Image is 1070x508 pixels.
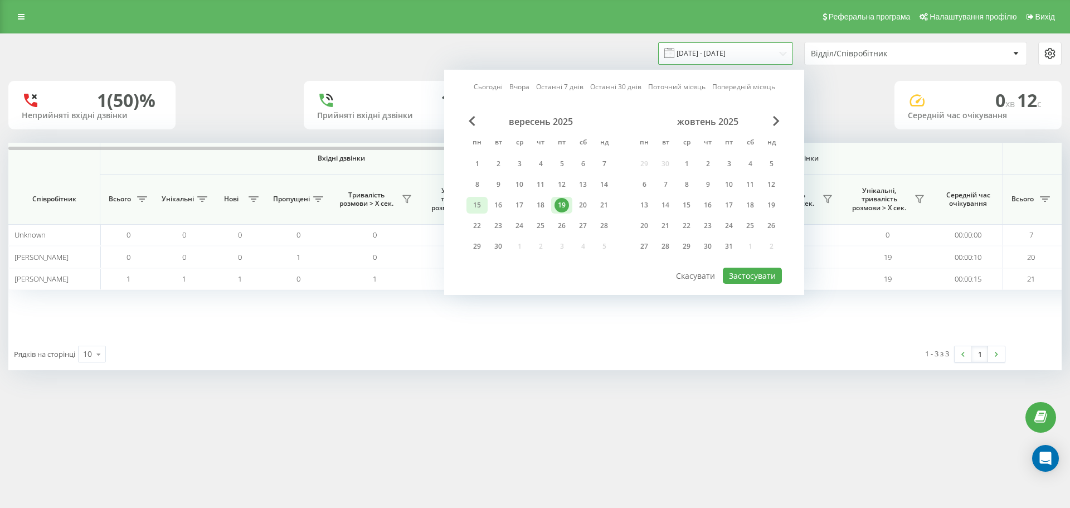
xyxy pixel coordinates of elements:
[743,198,757,212] div: 18
[491,157,505,171] div: 2
[764,219,779,233] div: 26
[995,88,1017,112] span: 0
[533,219,548,233] div: 25
[723,268,782,284] button: Застосувати
[763,135,780,152] abbr: неділя
[1027,252,1035,262] span: 20
[572,217,594,234] div: сб 27 вер 2025 р.
[847,186,911,212] span: Унікальні, тривалість розмови > Х сек.
[594,156,615,172] div: нд 7 вер 2025 р.
[509,197,530,214] div: ср 17 вер 2025 р.
[512,177,527,192] div: 10
[942,191,994,208] span: Середній час очікування
[530,156,551,172] div: чт 4 вер 2025 р.
[655,197,676,214] div: вт 14 жовт 2025 р.
[699,135,716,152] abbr: четвер
[129,154,553,163] span: Вхідні дзвінки
[551,217,572,234] div: пт 26 вер 2025 р.
[743,177,757,192] div: 11
[509,81,529,92] a: Вчора
[127,230,130,240] span: 0
[742,135,758,152] abbr: субота
[597,198,611,212] div: 21
[532,135,549,152] abbr: четвер
[761,176,782,193] div: нд 12 жовт 2025 р.
[740,176,761,193] div: сб 11 жовт 2025 р.
[509,217,530,234] div: ср 24 вер 2025 р.
[238,252,242,262] span: 0
[657,135,674,152] abbr: вівторок
[722,177,736,192] div: 10
[679,177,694,192] div: 8
[576,177,590,192] div: 13
[740,197,761,214] div: сб 18 жовт 2025 р.
[469,135,485,152] abbr: понеділок
[648,81,706,92] a: Поточний місяць
[509,156,530,172] div: ср 3 вер 2025 р.
[634,176,655,193] div: пн 6 жовт 2025 р.
[1032,445,1059,472] div: Open Intercom Messenger
[555,177,569,192] div: 12
[182,252,186,262] span: 0
[764,198,779,212] div: 19
[555,219,569,233] div: 26
[217,195,245,204] span: Нові
[594,197,615,214] div: нд 21 вер 2025 р.
[97,90,155,111] div: 1 (50)%
[594,176,615,193] div: нд 14 вер 2025 р.
[553,135,570,152] abbr: п’ятниця
[555,198,569,212] div: 19
[701,239,715,254] div: 30
[676,197,697,214] div: ср 15 жовт 2025 р.
[773,116,780,126] span: Next Month
[551,156,572,172] div: пт 5 вер 2025 р.
[466,176,488,193] div: пн 8 вер 2025 р.
[634,238,655,255] div: пн 27 жовт 2025 р.
[933,224,1003,246] td: 00:00:00
[182,230,186,240] span: 0
[238,230,242,240] span: 0
[18,195,90,204] span: Співробітник
[470,157,484,171] div: 1
[426,186,490,212] span: Унікальні, тривалість розмови > Х сек.
[743,219,757,233] div: 25
[490,135,507,152] abbr: вівторок
[238,274,242,284] span: 1
[637,198,651,212] div: 13
[491,219,505,233] div: 23
[596,135,612,152] abbr: неділя
[575,135,591,152] abbr: субота
[470,198,484,212] div: 15
[22,111,162,120] div: Неприйняті вхідні дзвінки
[373,230,377,240] span: 0
[697,176,718,193] div: чт 9 жовт 2025 р.
[722,198,736,212] div: 17
[697,197,718,214] div: чт 16 жовт 2025 р.
[925,348,949,359] div: 1 - 3 з 3
[512,198,527,212] div: 17
[761,197,782,214] div: нд 19 жовт 2025 р.
[572,176,594,193] div: сб 13 вер 2025 р.
[718,197,740,214] div: пт 17 жовт 2025 р.
[572,156,594,172] div: сб 6 вер 2025 р.
[697,156,718,172] div: чт 2 жовт 2025 р.
[470,219,484,233] div: 22
[317,111,458,120] div: Прийняті вхідні дзвінки
[512,219,527,233] div: 24
[712,81,775,92] a: Попередній місяць
[530,197,551,214] div: чт 18 вер 2025 р.
[658,198,673,212] div: 14
[1029,230,1033,240] span: 7
[296,230,300,240] span: 0
[441,90,451,111] div: 1
[670,268,721,284] button: Скасувати
[296,252,300,262] span: 1
[551,197,572,214] div: пт 19 вер 2025 р.
[373,252,377,262] span: 0
[884,274,892,284] span: 19
[658,239,673,254] div: 28
[127,252,130,262] span: 0
[637,177,651,192] div: 6
[106,195,134,204] span: Всього
[722,157,736,171] div: 3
